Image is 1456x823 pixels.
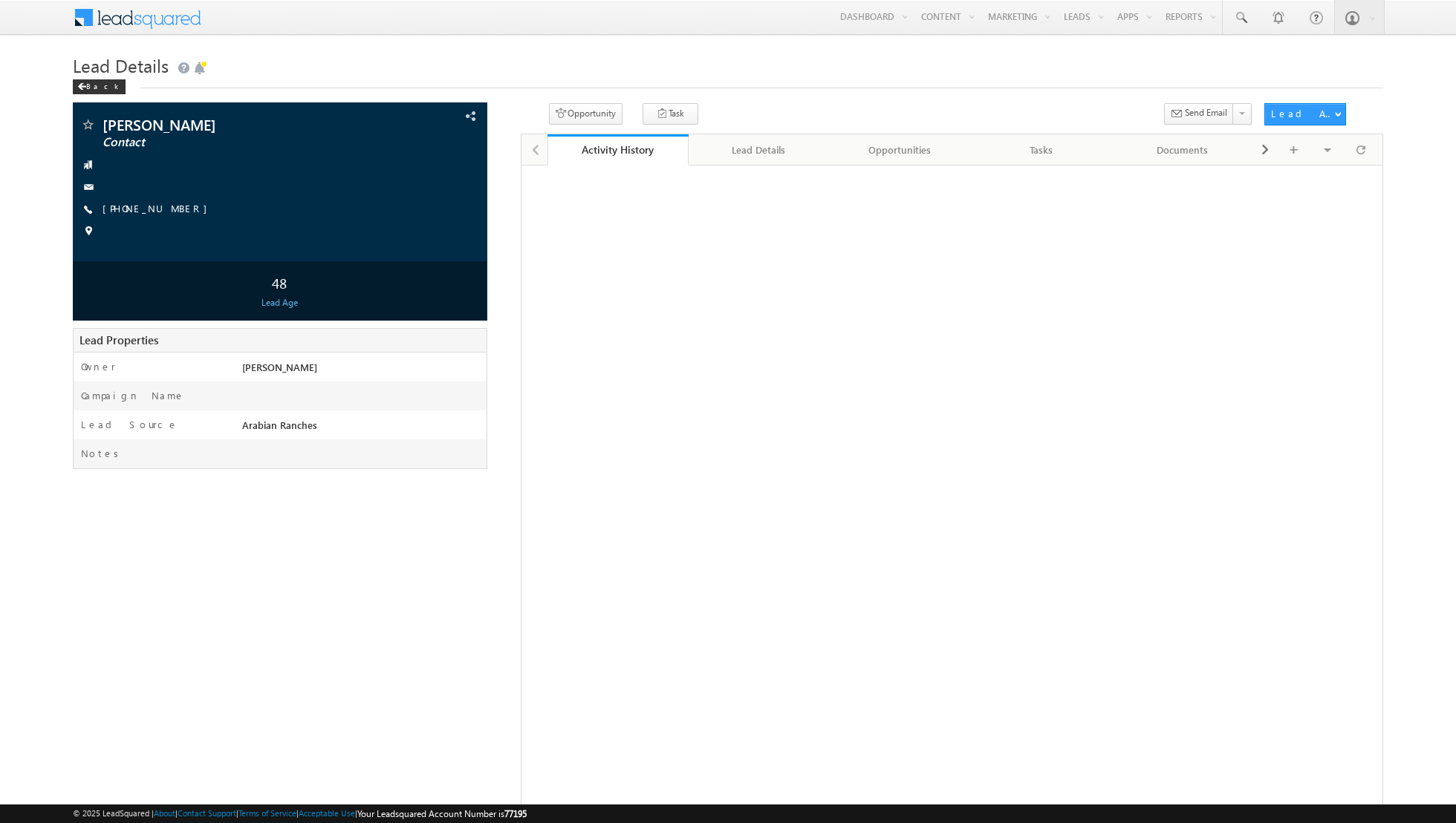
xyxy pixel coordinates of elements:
[178,808,236,818] a: Contact Support
[830,134,971,165] a: Opportunities
[643,103,698,125] button: Task
[842,141,958,159] div: Opportunities
[357,808,527,819] span: Your Leadsquared Account Number is
[971,134,1112,165] a: Tasks
[299,808,355,818] a: Acceptable Use
[77,296,483,309] div: Lead Age
[1164,103,1234,125] button: Send Email
[1125,141,1241,159] div: Documents
[983,141,1099,159] div: Tasks
[81,447,124,460] label: Notes
[81,360,116,373] label: Owner
[73,807,527,821] span: © 2025 LeadSquared | | | | |
[701,141,816,159] div: Lead Details
[73,79,133,91] a: Back
[154,808,175,818] a: About
[238,418,487,439] div: Arabian Ranches
[559,142,677,157] div: Activity History
[73,79,126,94] div: Back
[73,53,169,77] span: Lead Details
[242,361,317,373] span: [PERSON_NAME]
[238,808,296,818] a: Terms of Service
[1185,106,1227,119] span: Send Email
[547,134,689,165] a: Activity History
[81,418,178,431] label: Lead Source
[81,389,185,402] label: Campaign Name
[79,332,158,347] span: Lead Properties
[103,135,363,150] span: Contact
[1113,134,1254,165] a: Documents
[689,134,830,165] a: Lead Details
[77,269,483,296] div: 48
[1271,107,1334,120] div: Lead Actions
[549,103,623,125] button: Opportunity
[103,117,363,132] span: [PERSON_NAME]
[504,808,527,819] span: 77195
[1264,103,1346,125] button: Lead Actions
[103,202,215,217] span: [PHONE_NUMBER]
